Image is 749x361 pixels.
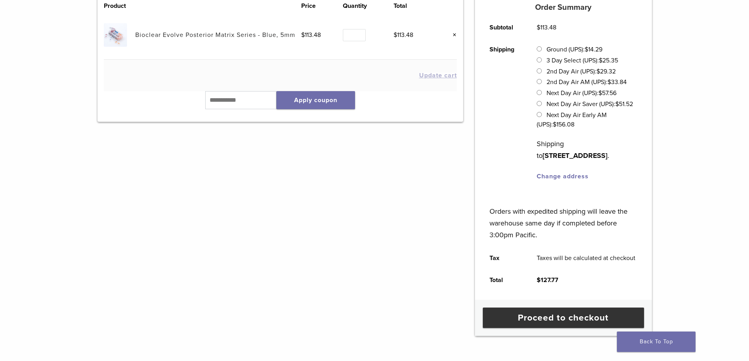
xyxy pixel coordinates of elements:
bdi: 51.52 [615,100,633,108]
button: Apply coupon [276,91,355,109]
bdi: 14.29 [585,46,602,53]
span: $ [537,24,540,31]
th: Subtotal [481,16,528,38]
img: Bioclear Evolve Posterior Matrix Series - Blue, 5mm [104,23,127,46]
th: Price [301,1,343,11]
bdi: 113.48 [537,24,556,31]
th: Quantity [343,1,394,11]
label: Next Day Air Early AM (UPS): [537,111,606,128]
bdi: 33.84 [607,78,627,86]
button: Update cart [419,72,457,79]
span: $ [599,57,602,64]
h5: Order Summary [475,3,652,12]
bdi: 29.32 [596,68,616,75]
a: Proceed to checkout [483,308,644,328]
span: $ [615,100,619,108]
a: Change address [537,172,589,180]
bdi: 127.77 [537,276,558,284]
strong: [STREET_ADDRESS] [543,151,607,160]
span: $ [301,31,305,39]
span: $ [596,68,600,75]
bdi: 25.35 [599,57,618,64]
td: Taxes will be calculated at checkout [528,247,644,269]
th: Product [104,1,135,11]
bdi: 156.08 [553,121,574,128]
label: 2nd Day Air (UPS): [547,68,616,75]
p: Orders with expedited shipping will leave the warehouse same day if completed before 3:00pm Pacific. [490,194,637,241]
label: 2nd Day Air AM (UPS): [547,78,627,86]
span: $ [585,46,588,53]
th: Tax [481,247,528,269]
span: $ [537,276,541,284]
span: $ [394,31,397,39]
bdi: 57.56 [598,89,616,97]
p: Shipping to . [537,138,637,161]
a: Remove this item [447,30,457,40]
th: Total [394,1,435,11]
th: Shipping [481,38,528,187]
a: Bioclear Evolve Posterior Matrix Series - Blue, 5mm [135,31,295,39]
span: $ [607,78,611,86]
span: $ [598,89,602,97]
label: Next Day Air (UPS): [547,89,616,97]
bdi: 113.48 [394,31,413,39]
label: 3 Day Select (UPS): [547,57,618,64]
span: $ [553,121,556,128]
bdi: 113.48 [301,31,321,39]
a: Back To Top [617,332,696,352]
th: Total [481,269,528,291]
label: Next Day Air Saver (UPS): [547,100,633,108]
label: Ground (UPS): [547,46,602,53]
